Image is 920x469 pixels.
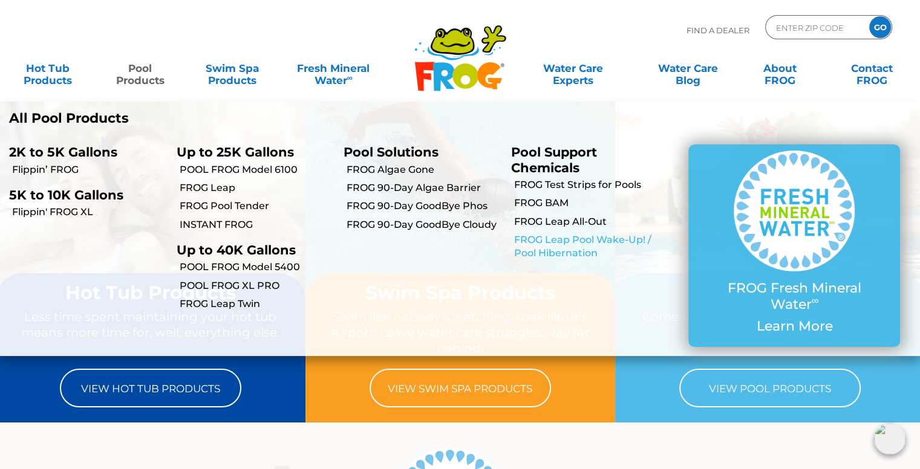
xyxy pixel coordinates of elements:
p: 2K to 5K Gallons [9,144,158,160]
img: openIcon [874,423,905,454]
a: Fresh MineralWater∞ [289,56,378,80]
p: Up to 25K Gallons [177,144,326,160]
a: FROG Test Strips for Pools [514,178,670,192]
p: Pool Support Chemicals [511,144,661,175]
p: Learn More [713,319,876,334]
a: Water CareExperts [515,56,631,80]
a: POOL FROG Model 6100 [180,163,335,176]
a: FROG BAM [514,196,670,210]
a: Pool Solutions [344,144,439,160]
a: FROG Pool Tender [180,199,335,213]
a: Flippin’ FROG [12,163,168,176]
a: FROG 90-Day Algae Barrier [347,181,502,195]
a: View Swim Spa Products [370,369,551,407]
a: FROG 90-Day GoodBye Cloudy [347,218,502,231]
a: Hot TubProducts [12,56,83,80]
input: Zip Code Form [775,19,856,36]
a: FROG Leap Twin [180,297,335,311]
a: FROG 90-Day GoodBye Phos [347,199,502,213]
a: Swim SpaProducts [197,56,268,80]
sup: ∞ [811,294,818,306]
a: POOL FROG Model 5400 [180,260,335,274]
a: POOL FROG XL PRO [180,279,335,293]
a: FROG Fresh Mineral Water∞ Learn More [713,150,876,340]
a: All Pool Products [9,111,451,126]
a: FROG Leap [180,181,335,195]
a: FROG Leap Pool Wake-Up! / Pool Hibernation [514,233,670,260]
input: GO [869,16,891,38]
p: Up to 40K Gallons [177,242,326,257]
p: FROG Fresh Mineral Water [713,280,876,312]
a: View Pool Products [679,369,861,407]
a: INSTANT FROG [180,218,335,231]
a: Flippin' FROG XL [12,205,168,219]
a: FROG Leap All-Out [514,215,670,228]
p: 5K to 10K Gallons [9,187,158,202]
a: AboutFROG [744,56,815,80]
p: Find A Dealer [687,15,749,45]
a: ContactFROG [837,56,908,80]
a: PoolProducts [104,56,175,80]
a: Water CareBlog [652,56,723,80]
a: View Hot Tub Products [60,369,241,407]
sup: ∞ [347,73,352,82]
a: FROG Algae Gone [347,163,502,176]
